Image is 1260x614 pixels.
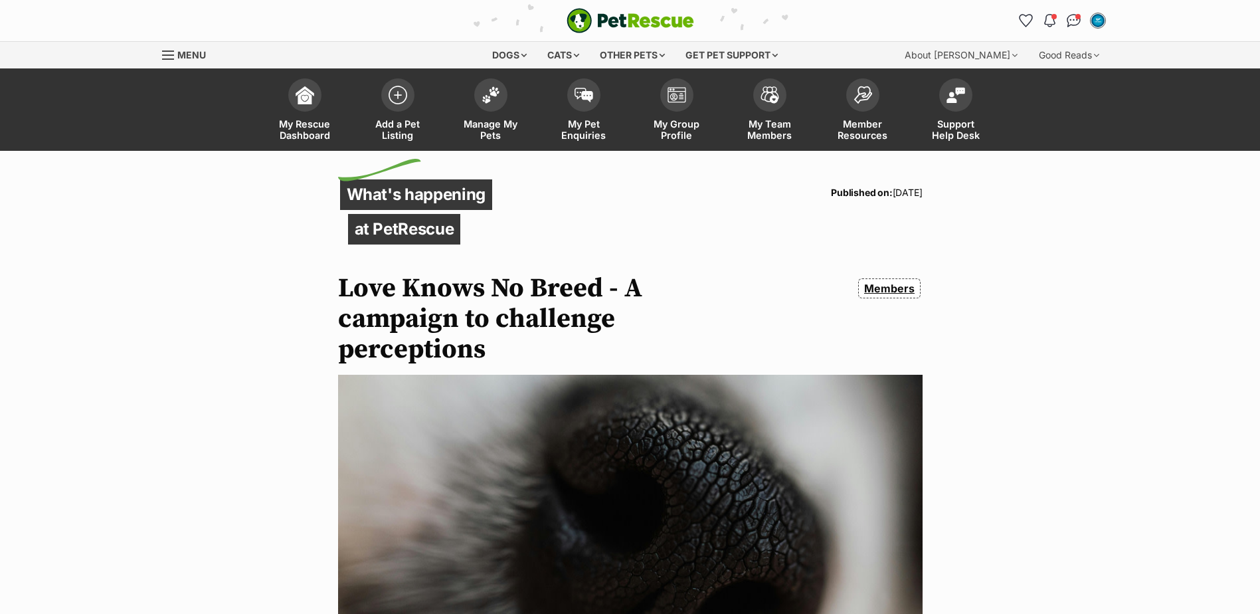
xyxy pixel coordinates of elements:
[761,86,779,104] img: team-members-icon-5396bd8760b3fe7c0b43da4ab00e1e3bb1a5d9ba89233759b79545d2d3fc5d0d.svg
[554,118,614,141] span: My Pet Enquiries
[1039,10,1061,31] button: Notifications
[348,214,461,245] p: at PetRescue
[567,8,694,33] a: PetRescue
[368,118,428,141] span: Add a Pet Listing
[162,42,215,66] a: Menu
[833,118,893,141] span: Member Resources
[831,187,892,198] strong: Published on:
[647,118,707,141] span: My Group Profile
[909,72,1002,151] a: Support Help Desk
[338,273,718,365] h1: Love Knows No Breed - A campaign to challenge perceptions
[1044,14,1055,27] img: notifications-46538b983faf8c2785f20acdc204bb7945ddae34d4c08c2a6579f10ce5e182be.svg
[926,118,986,141] span: Support Help Desk
[1030,42,1109,68] div: Good Reads
[389,86,407,104] img: add-pet-listing-icon-0afa8454b4691262ce3f59096e99ab1cd57d4a30225e0717b998d2c9b9846f56.svg
[483,42,536,68] div: Dogs
[351,72,444,151] a: Add a Pet Listing
[676,42,787,68] div: Get pet support
[537,72,630,151] a: My Pet Enquiries
[340,179,493,210] p: What's happening
[816,72,909,151] a: Member Resources
[740,118,800,141] span: My Team Members
[946,87,965,103] img: help-desk-icon-fdf02630f3aa405de69fd3d07c3f3aa587a6932b1a1747fa1d2bba05be0121f9.svg
[1067,14,1081,27] img: chat-41dd97257d64d25036548639549fe6c8038ab92f7586957e7f3b1b290dea8141.svg
[630,72,723,151] a: My Group Profile
[723,72,816,151] a: My Team Members
[1087,10,1109,31] button: My account
[538,42,588,68] div: Cats
[590,42,674,68] div: Other pets
[258,72,351,151] a: My Rescue Dashboard
[854,86,872,104] img: member-resources-icon-8e73f808a243e03378d46382f2149f9095a855e16c252ad45f914b54edf8863c.svg
[177,49,206,60] span: Menu
[338,159,421,181] img: decorative flick
[275,118,335,141] span: My Rescue Dashboard
[1091,14,1105,27] img: Emily Middleton profile pic
[444,72,537,151] a: Manage My Pets
[461,118,521,141] span: Manage My Pets
[296,86,314,104] img: dashboard-icon-eb2f2d2d3e046f16d808141f083e7271f6b2e854fb5c12c21221c1fb7104beca.svg
[567,8,694,33] img: logo-e224e6f780fb5917bec1dbf3a21bbac754714ae5b6737aabdf751b685950b380.svg
[1016,10,1037,31] a: Favourites
[1063,10,1085,31] a: Conversations
[575,88,593,102] img: pet-enquiries-icon-7e3ad2cf08bfb03b45e93fb7055b45f3efa6380592205ae92323e6603595dc1f.svg
[1016,10,1109,31] ul: Account quick links
[895,42,1027,68] div: About [PERSON_NAME]
[668,87,686,103] img: group-profile-icon-3fa3cf56718a62981997c0bc7e787c4b2cf8bcc04b72c1350f741eb67cf2f40e.svg
[858,278,920,298] a: Members
[831,184,922,201] p: [DATE]
[482,86,500,104] img: manage-my-pets-icon-02211641906a0b7f246fdf0571729dbe1e7629f14944591b6c1af311fb30b64b.svg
